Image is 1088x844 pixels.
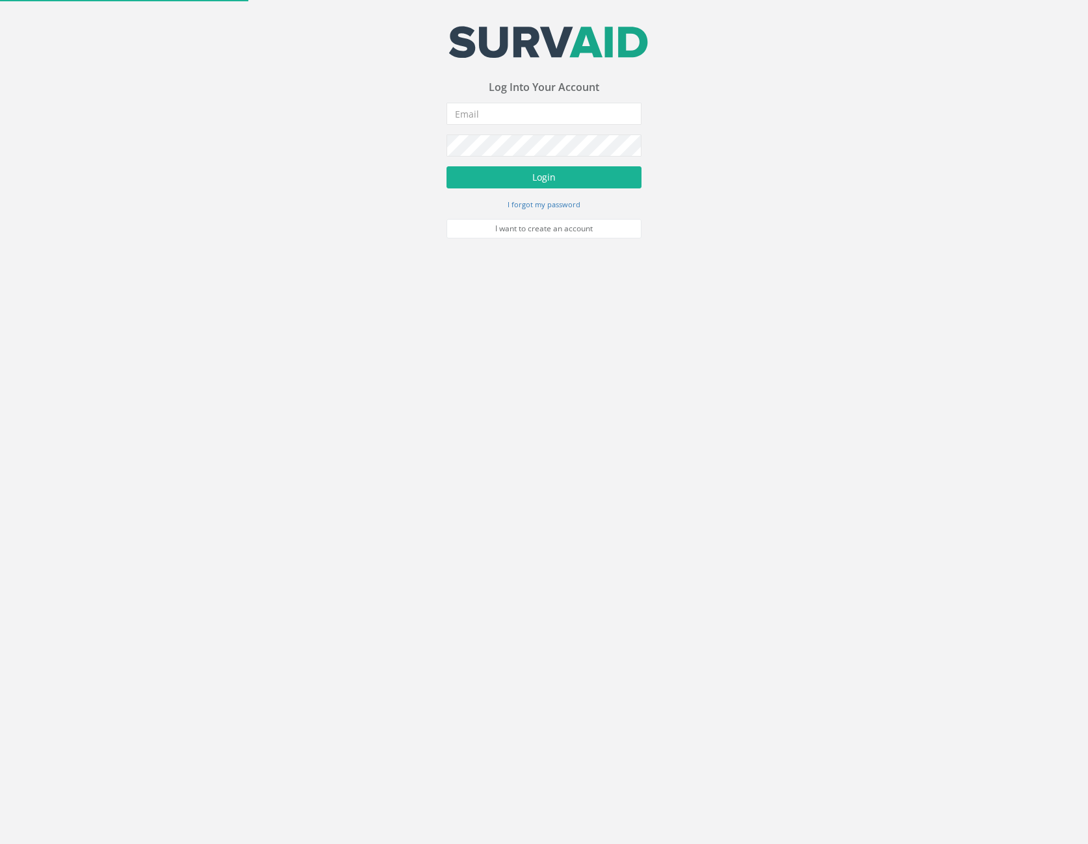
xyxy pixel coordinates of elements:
[508,199,580,209] small: I forgot my password
[508,198,580,210] a: I forgot my password
[447,166,641,188] button: Login
[447,82,641,94] h3: Log Into Your Account
[447,219,641,238] a: I want to create an account
[447,103,641,125] input: Email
